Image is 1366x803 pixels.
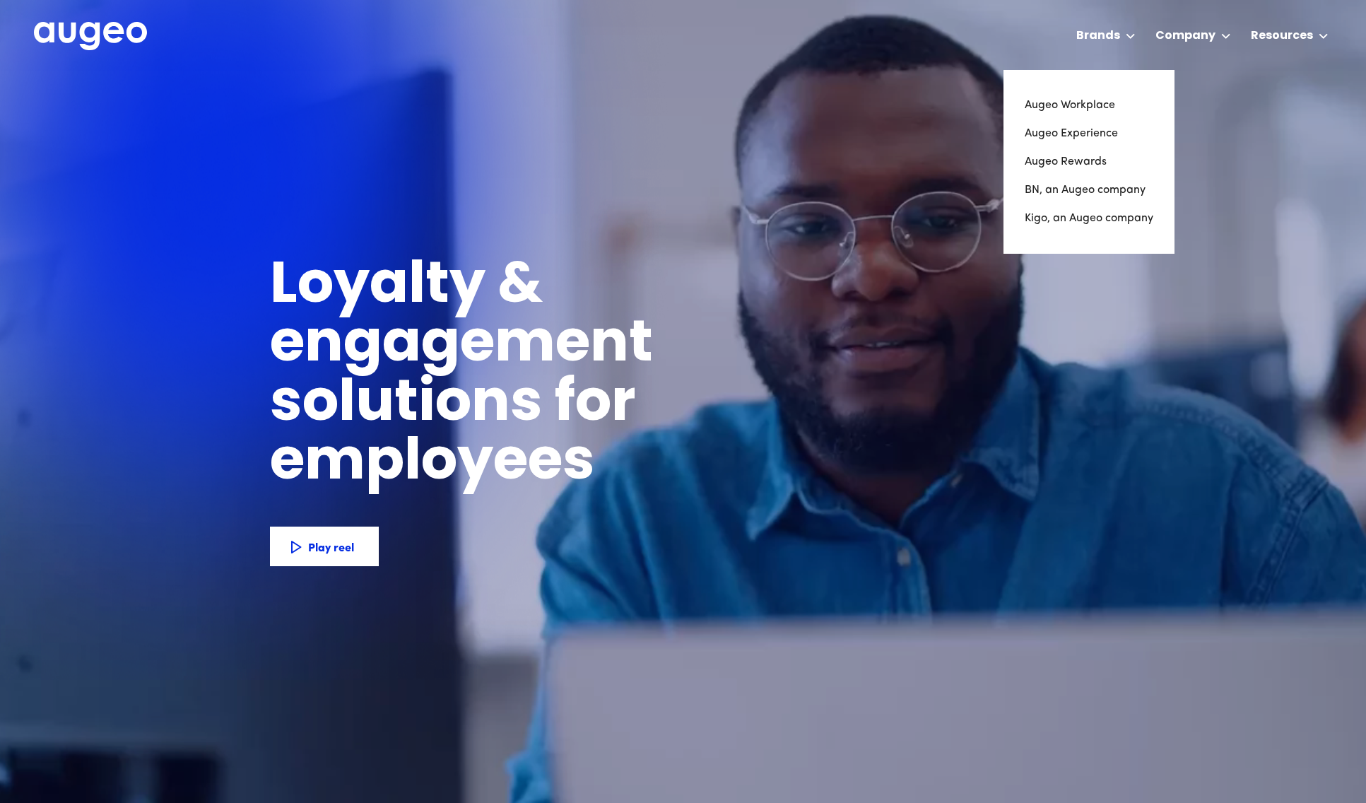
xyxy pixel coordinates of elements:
a: Augeo Workplace [1025,91,1153,119]
img: Augeo's full logo in white. [34,22,147,51]
a: Augeo Experience [1025,119,1153,148]
a: home [34,22,147,52]
div: Company [1155,28,1215,45]
a: Augeo Rewards [1025,148,1153,176]
a: BN, an Augeo company [1025,176,1153,204]
a: Kigo, an Augeo company [1025,204,1153,233]
nav: Brands [1003,70,1174,254]
div: Brands [1076,28,1120,45]
div: Resources [1251,28,1313,45]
